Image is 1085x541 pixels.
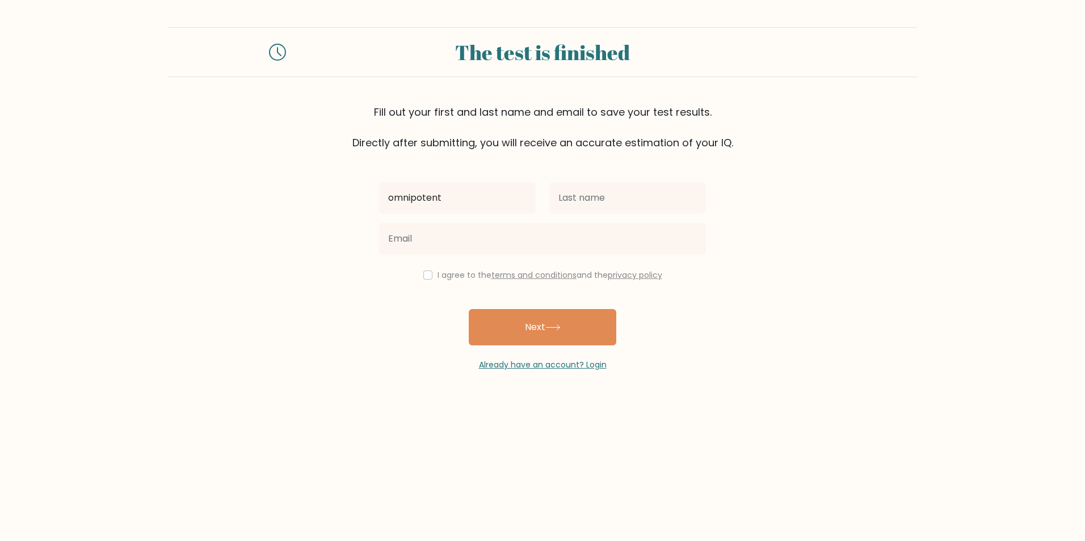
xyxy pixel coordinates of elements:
[491,269,577,281] a: terms and conditions
[300,37,785,67] div: The test is finished
[549,182,706,214] input: Last name
[479,359,607,370] a: Already have an account? Login
[168,104,917,150] div: Fill out your first and last name and email to save your test results. Directly after submitting,...
[469,309,616,345] button: Next
[438,269,662,281] label: I agree to the and the
[379,223,706,255] input: Email
[379,182,536,214] input: First name
[608,269,662,281] a: privacy policy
